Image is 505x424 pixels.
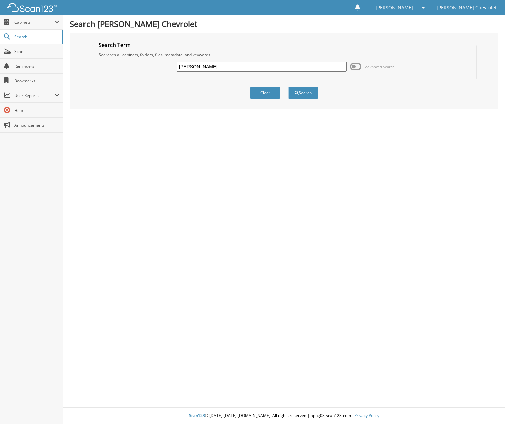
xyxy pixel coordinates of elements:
[189,413,205,418] span: Scan123
[250,87,280,99] button: Clear
[14,19,55,25] span: Cabinets
[14,63,59,69] span: Reminders
[95,52,473,58] div: Searches all cabinets, folders, files, metadata, and keywords
[14,108,59,113] span: Help
[14,122,59,128] span: Announcements
[95,41,134,49] legend: Search Term
[365,64,395,69] span: Advanced Search
[14,78,59,84] span: Bookmarks
[14,49,59,54] span: Scan
[70,18,498,29] h1: Search [PERSON_NAME] Chevrolet
[7,3,57,12] img: scan123-logo-white.svg
[354,413,379,418] a: Privacy Policy
[288,87,318,99] button: Search
[437,6,497,10] span: [PERSON_NAME] Chevrolet
[14,34,58,40] span: Search
[472,392,505,424] iframe: Chat Widget
[376,6,413,10] span: [PERSON_NAME]
[63,408,505,424] div: © [DATE]-[DATE] [DOMAIN_NAME]. All rights reserved | appg03-scan123-com |
[14,93,55,98] span: User Reports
